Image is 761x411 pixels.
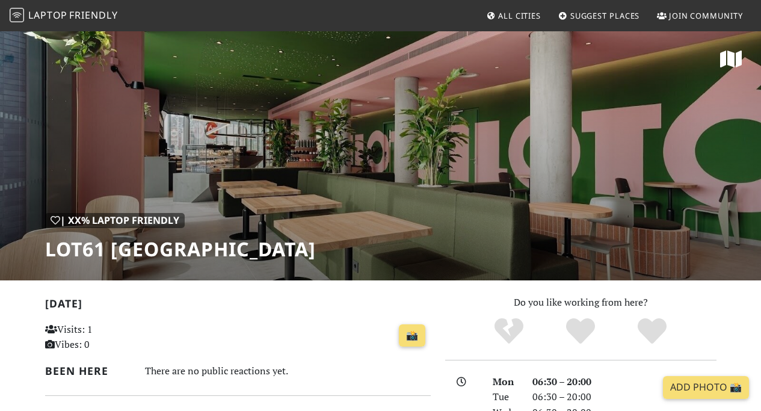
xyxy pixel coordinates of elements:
[481,5,546,26] a: All Cities
[669,10,743,21] span: Join Community
[652,5,748,26] a: Join Community
[145,362,431,380] div: There are no public reactions yet.
[616,317,688,347] div: Definitely!
[399,324,425,347] a: 📸
[45,322,164,353] p: Visits: 1 Vibes: 0
[485,374,525,390] div: Mon
[473,317,545,347] div: No
[45,238,316,261] h1: LOT61 [GEOGRAPHIC_DATA]
[570,10,640,21] span: Suggest Places
[45,213,185,229] div: | XX% Laptop Friendly
[553,5,645,26] a: Suggest Places
[445,295,716,311] p: Do you like working from here?
[663,376,749,399] a: Add Photo 📸
[10,8,24,22] img: LaptopFriendly
[545,317,617,347] div: Yes
[525,374,724,390] div: 06:30 – 20:00
[485,389,525,405] div: Tue
[10,5,118,26] a: LaptopFriendly LaptopFriendly
[45,297,431,315] h2: [DATE]
[498,10,541,21] span: All Cities
[525,389,724,405] div: 06:30 – 20:00
[28,8,67,22] span: Laptop
[45,365,131,377] h2: Been here
[69,8,117,22] span: Friendly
